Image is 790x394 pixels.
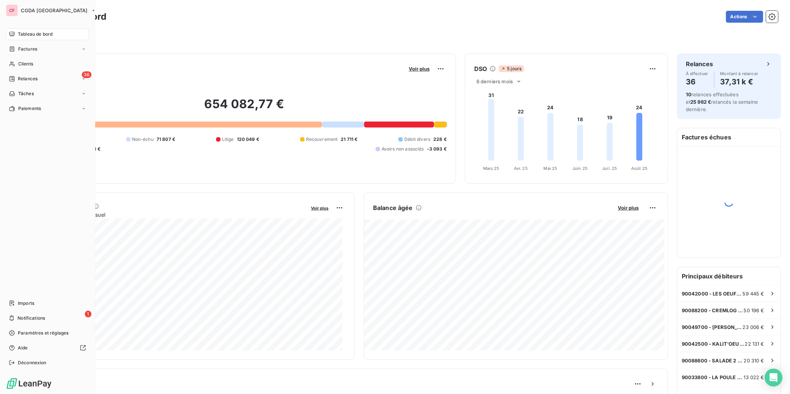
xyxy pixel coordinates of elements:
img: Logo LeanPay [6,378,52,390]
span: 22 131 € [745,341,764,347]
a: Clients [6,58,89,70]
span: Clients [18,61,33,67]
h6: DSO [474,64,487,73]
span: Tâches [18,90,34,97]
span: 6 derniers mois [476,78,513,84]
span: 23 006 € [743,324,764,330]
span: 228 € [433,136,447,143]
span: 90033800 - LA POULE BLANCHE EURL [682,374,744,380]
h4: 36 [686,76,708,88]
span: 50 196 € [744,307,764,313]
span: 25 982 € [690,99,711,105]
span: Paramètres et réglages [18,330,68,336]
span: 120 049 € [237,136,259,143]
div: CF [6,4,18,16]
button: Voir plus [309,204,331,211]
span: Non-échu [132,136,154,143]
span: Voir plus [409,66,430,72]
tspan: Juin 25 [572,166,588,171]
span: 20 310 € [744,358,764,364]
span: 5 jours [499,65,524,72]
tspan: Avr. 25 [514,166,528,171]
span: À effectuer [686,71,708,76]
span: 13 022 € [744,374,764,380]
h6: Factures échues [677,128,781,146]
span: Relances [18,75,38,82]
button: Actions [726,11,763,23]
span: Chiffre d'affaires mensuel [42,211,306,219]
span: Paiements [18,105,41,112]
span: 36 [82,71,91,78]
tspan: Mars 25 [483,166,500,171]
span: Débit divers [404,136,430,143]
a: Tableau de bord [6,28,89,40]
h6: Principaux débiteurs [677,267,781,285]
a: Aide [6,342,89,354]
span: Avoirs non associés [382,146,424,152]
a: Imports [6,297,89,309]
span: 21 711 € [341,136,358,143]
span: 90088200 - CREMLOG LE FROMAGER DES HALLES [682,307,744,313]
span: Imports [18,300,34,307]
span: Factures [18,46,37,52]
button: Voir plus [616,204,641,211]
span: 90049700 - [PERSON_NAME] ET FILS [682,324,743,330]
span: 90042500 - KALIT'OEUFS EURL [682,341,745,347]
a: 36Relances [6,73,89,85]
span: Aide [18,345,28,351]
h6: Relances [686,59,713,68]
span: Recouvrement [306,136,338,143]
h4: 37,31 k € [720,76,758,88]
tspan: Juil. 25 [602,166,617,171]
span: 90088600 - SALADE 2 FRUITS [682,358,744,364]
span: 90042000 - LES OEUFS DE [GEOGRAPHIC_DATA] [682,291,743,297]
button: Voir plus [407,65,432,72]
a: Paiements [6,103,89,114]
a: Paramètres et réglages [6,327,89,339]
span: Litige [222,136,234,143]
a: Tâches [6,88,89,100]
span: relances effectuées et relancés la semaine dernière. [686,91,758,112]
h6: Balance âgée [373,203,413,212]
span: Déconnexion [18,359,46,366]
tspan: Août 25 [631,166,648,171]
div: Open Intercom Messenger [765,369,783,387]
span: Tableau de bord [18,31,52,38]
span: 59 445 € [743,291,764,297]
span: Notifications [17,315,45,322]
span: Montant à relancer [720,71,758,76]
span: 71 807 € [157,136,175,143]
h2: 654 082,77 € [42,97,447,119]
span: 1 [85,311,91,317]
span: CGDA [GEOGRAPHIC_DATA] [21,7,87,13]
tspan: Mai 25 [544,166,558,171]
span: Voir plus [618,205,639,211]
span: Voir plus [311,206,328,211]
a: Factures [6,43,89,55]
span: 10 [686,91,691,97]
span: -3 093 € [427,146,447,152]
